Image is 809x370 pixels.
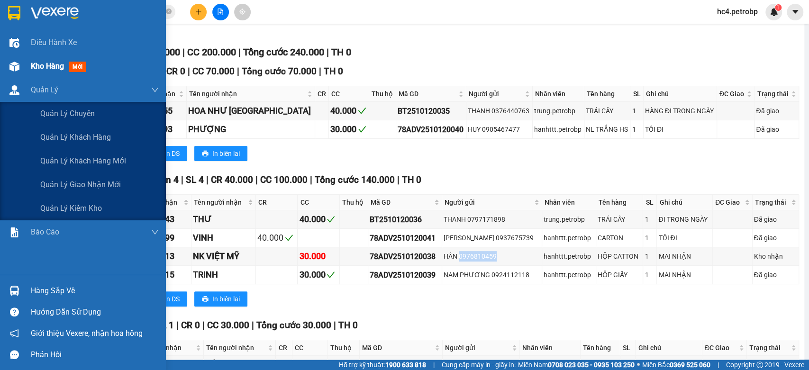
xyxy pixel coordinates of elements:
[632,124,641,135] div: 1
[276,340,292,356] th: CR
[202,320,205,331] span: |
[260,174,308,185] span: CC 100.000
[10,307,19,316] span: question-circle
[645,251,655,262] div: 1
[189,89,305,99] span: Tên người nhận
[212,148,240,159] span: In biên lai
[748,360,797,370] div: Kho nhận
[339,360,426,370] span: Hỗ trợ kỹ thuật:
[9,85,19,95] img: warehouse-icon
[315,86,329,102] th: CR
[330,123,367,136] div: 30.000
[40,131,111,143] span: Quản lý khách hàng
[146,291,187,307] button: printerIn DS
[187,46,236,58] span: CC 200.000
[757,89,789,99] span: Trạng thái
[299,250,338,263] div: 30.000
[658,214,711,225] div: ĐI TRONG NGÀY
[154,174,179,185] span: Đơn 4
[756,361,763,368] span: copyright
[166,66,185,77] span: CR 0
[469,89,522,99] span: Người gửi
[534,106,582,116] div: trung.petrobp
[256,195,298,210] th: CR
[330,104,367,117] div: 40.000
[193,250,254,263] div: NK VIỆT MỸ
[369,86,396,102] th: Thu hộ
[709,6,765,18] span: hc4.petrobp
[31,36,77,48] span: Điều hành xe
[770,8,778,16] img: icon-new-feature
[299,213,338,226] div: 40.000
[632,106,641,116] div: 1
[243,46,324,58] span: Tổng cước 240.000
[31,284,159,298] div: Hàng sắp về
[327,215,335,224] span: check
[396,120,467,139] td: 78ADV2510120040
[643,195,657,210] th: SL
[582,360,618,370] div: HỘP KV
[31,327,143,339] span: Giới thiệu Vexere, nhận hoa hồng
[368,247,442,266] td: 78ADV2510120038
[670,361,710,369] strong: 0369 525 060
[544,233,594,243] div: hanhttt.petrobp
[194,197,246,208] span: Tên người nhận
[146,146,187,161] button: printerIn DS
[329,86,369,102] th: CC
[338,320,358,331] span: TH 0
[166,8,172,17] span: close-circle
[9,227,19,237] img: solution-icon
[9,62,19,72] img: warehouse-icon
[327,271,335,279] span: check
[518,360,635,370] span: Miền Nam
[598,251,641,262] div: HỘP CATTON
[370,269,440,281] div: 78ADV2510120039
[370,251,440,262] div: 78ADV2510120038
[718,360,719,370] span: |
[581,340,620,356] th: Tên hàng
[156,320,174,331] span: SL 1
[445,197,532,208] span: Người gửi
[444,233,540,243] div: [PERSON_NAME] 0937675739
[755,197,789,208] span: Trạng thái
[787,4,803,20] button: caret-down
[658,270,711,280] div: MAI NHẬN
[396,102,467,120] td: BT2510120035
[520,340,581,356] th: Nhân viên
[756,124,797,135] div: Đã giao
[749,343,789,353] span: Trạng thái
[212,4,229,20] button: file-add
[397,174,400,185] span: |
[194,146,247,161] button: printerIn biên lai
[657,195,713,210] th: Ghi chú
[298,195,340,210] th: CC
[40,179,121,190] span: Quản lý giao nhận mới
[719,89,745,99] span: ĐC Giao
[217,9,224,15] span: file-add
[445,343,510,353] span: Người gửi
[40,108,95,119] span: Quản lý chuyến
[236,66,239,77] span: |
[548,361,635,369] strong: 0708 023 035 - 0935 103 250
[188,104,313,117] div: HOA NHƯ [GEOGRAPHIC_DATA]
[444,360,518,370] div: TRUNG 0849666600
[193,213,254,226] div: THƯ
[315,174,395,185] span: Tổng cước 140.000
[285,234,293,242] span: check
[645,214,655,225] div: 1
[444,270,540,280] div: NAM PHƯƠNG 0924112118
[521,360,579,370] div: hanhttt.petrobp
[433,360,435,370] span: |
[544,251,594,262] div: hanhttt.petrobp
[444,251,540,262] div: HÂN 0976810459
[256,320,331,331] span: Tổng cước 30.000
[620,340,636,356] th: SL
[187,66,190,77] span: |
[334,320,336,331] span: |
[211,174,253,185] span: CR 40.000
[193,231,254,244] div: VINH
[187,120,315,139] td: PHƯỢNG
[642,360,710,370] span: Miền Bắc
[586,106,629,116] div: TRÁI CÂY
[754,214,797,225] div: Đã giao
